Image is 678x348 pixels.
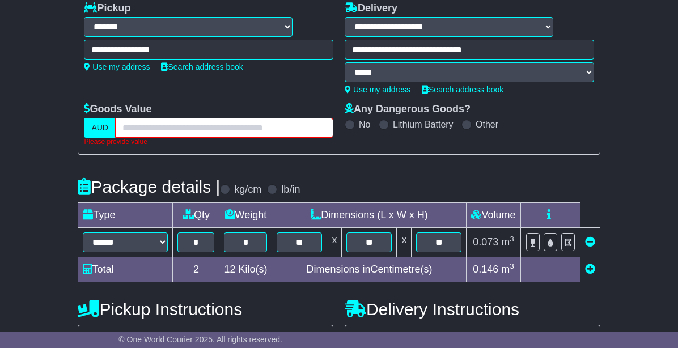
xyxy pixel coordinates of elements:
a: Use my address [345,85,410,94]
label: Delivery [345,2,397,15]
h4: Delivery Instructions [345,300,600,319]
label: Other [476,119,498,130]
td: x [327,227,342,257]
span: 12 [224,264,235,275]
td: x [397,227,412,257]
span: m [501,236,514,248]
a: Search address book [422,85,503,94]
span: 0.146 [473,264,498,275]
label: AUD [84,118,116,138]
label: Lithium Battery [393,119,454,130]
td: Dimensions (L x W x H) [272,202,467,227]
label: Goods Value [84,103,151,116]
td: Type [78,202,173,227]
div: Please provide value [84,138,333,146]
sup: 3 [510,235,514,243]
a: Use my address [84,62,150,71]
td: Volume [467,202,520,227]
sup: 3 [510,262,514,270]
td: 2 [173,257,219,282]
td: Kilo(s) [219,257,272,282]
label: Pickup [84,2,130,15]
span: © One World Courier 2025. All rights reserved. [118,335,282,344]
label: lb/in [281,184,300,196]
label: Any Dangerous Goods? [345,103,471,116]
span: m [501,264,514,275]
h4: Package details | [78,177,220,196]
td: Qty [173,202,219,227]
label: kg/cm [234,184,261,196]
td: Dimensions in Centimetre(s) [272,257,467,282]
a: Search address book [161,62,243,71]
span: 0.073 [473,236,498,248]
label: No [359,119,370,130]
a: Remove this item [585,236,595,248]
td: Weight [219,202,272,227]
h4: Pickup Instructions [78,300,333,319]
a: Add new item [585,264,595,275]
td: Total [78,257,173,282]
